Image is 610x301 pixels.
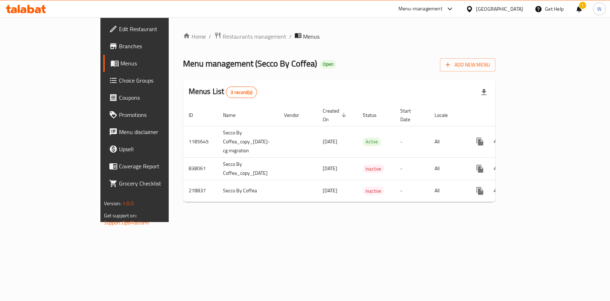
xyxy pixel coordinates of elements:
[466,104,546,126] th: Actions
[223,32,286,41] span: Restaurants management
[103,175,202,192] a: Grocery Checklist
[489,182,506,199] button: Change Status
[104,218,149,227] a: Support.OpsPlatform
[214,32,286,41] a: Restaurants management
[363,165,384,173] span: Inactive
[323,107,348,124] span: Created On
[119,93,197,102] span: Coupons
[119,25,197,33] span: Edit Restaurant
[119,179,197,188] span: Grocery Checklist
[183,55,317,71] span: Menu management ( Secco By Coffea )
[217,180,278,202] td: Secco By Coffea
[323,164,337,173] span: [DATE]
[323,137,337,146] span: [DATE]
[217,157,278,180] td: Secco By Coffea_copy_[DATE]
[363,164,384,173] div: Inactive
[320,60,336,69] div: Open
[189,86,257,98] h2: Menus List
[217,126,278,157] td: Secco By Coffea_copy_[DATE]-cg migration
[119,128,197,136] span: Menu disclaimer
[183,104,546,202] table: enhanced table
[398,5,442,13] div: Menu-management
[103,55,202,72] a: Menus
[323,186,337,195] span: [DATE]
[475,84,492,101] div: Export file
[120,59,197,68] span: Menus
[104,211,137,220] span: Get support on:
[103,38,202,55] a: Branches
[189,111,202,119] span: ID
[395,180,429,202] td: -
[440,58,495,71] button: Add New Menu
[489,160,506,177] button: Change Status
[429,157,466,180] td: All
[395,157,429,180] td: -
[223,111,245,119] span: Name
[446,60,490,69] span: Add New Menu
[597,5,601,13] span: W
[119,110,197,119] span: Promotions
[471,160,489,177] button: more
[429,126,466,157] td: All
[103,72,202,89] a: Choice Groups
[320,61,336,67] span: Open
[435,111,457,119] span: Locale
[183,32,496,41] nav: breadcrumb
[363,187,384,195] span: Inactive
[104,199,121,208] span: Version:
[103,89,202,106] a: Coupons
[119,42,197,50] span: Branches
[123,199,134,208] span: 1.0.0
[209,32,211,41] li: /
[226,87,257,98] div: Total records count
[103,20,202,38] a: Edit Restaurant
[103,123,202,140] a: Menu disclaimer
[119,76,197,85] span: Choice Groups
[303,32,319,41] span: Menus
[476,5,523,13] div: [GEOGRAPHIC_DATA]
[400,107,420,124] span: Start Date
[363,111,386,119] span: Status
[119,145,197,153] span: Upsell
[103,140,202,158] a: Upsell
[289,32,292,41] li: /
[471,182,489,199] button: more
[119,162,197,171] span: Coverage Report
[103,106,202,123] a: Promotions
[284,111,308,119] span: Vendor
[226,89,257,96] span: 3 record(s)
[395,126,429,157] td: -
[103,158,202,175] a: Coverage Report
[363,138,381,146] span: Active
[471,133,489,150] button: more
[429,180,466,202] td: All
[489,133,506,150] button: Change Status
